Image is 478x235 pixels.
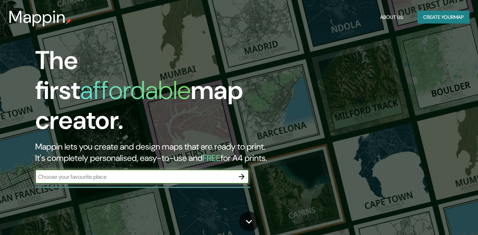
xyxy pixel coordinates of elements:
button: About Us [377,11,406,24]
img: mappin-pin [66,19,72,24]
h1: The first map creator. [35,46,274,141]
h2: Mappin lets you create and design maps that are ready to print. It's completely personalised, eas... [35,141,274,164]
h1: affordable [80,74,191,107]
button: Create yourmap [417,11,469,24]
input: Choose your favourite place [35,173,235,181]
h5: FREE [203,152,221,163]
h3: Mappin [9,7,66,27]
